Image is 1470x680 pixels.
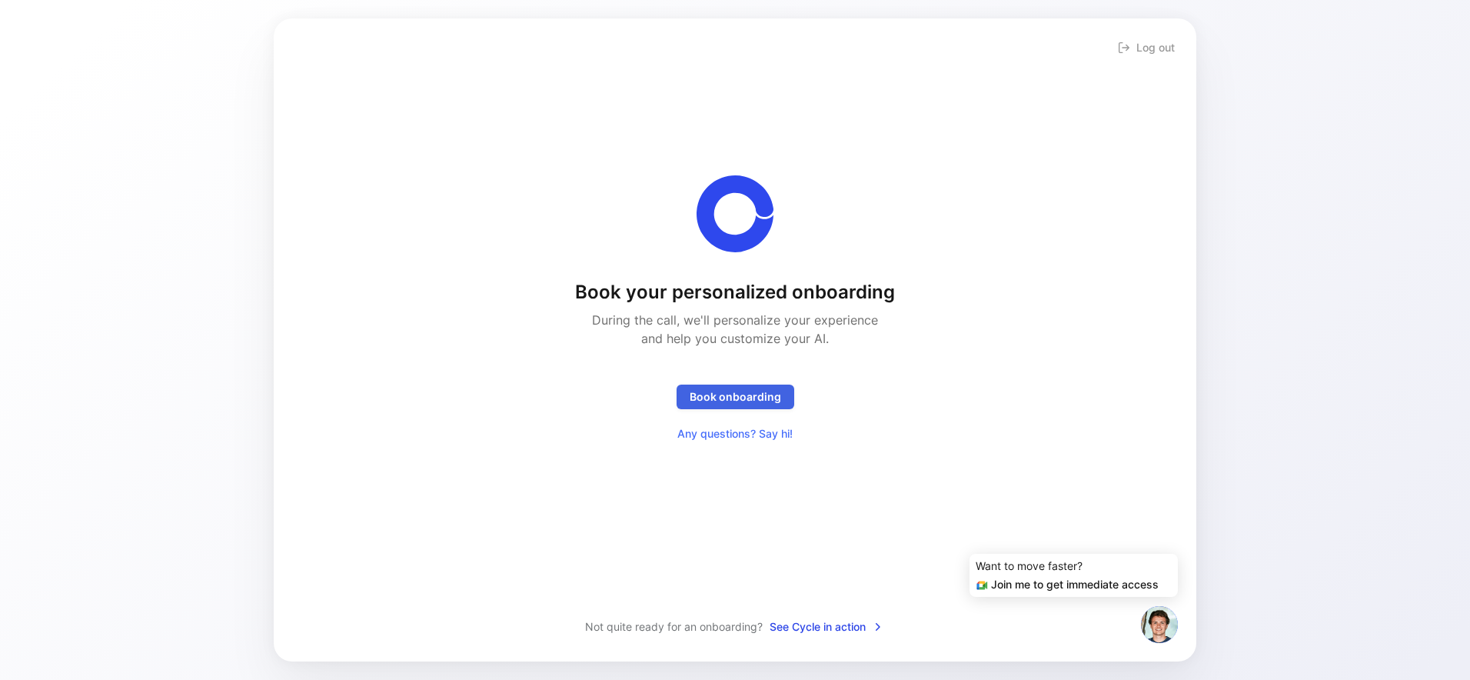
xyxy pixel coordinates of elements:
[584,311,886,348] h2: During the call, we'll personalize your experience and help you customize your AI.
[769,617,885,637] button: See Cycle in action
[575,280,895,305] h1: Book your personalized onboarding
[585,618,763,636] span: Not quite ready for an onboarding?
[1115,37,1178,58] button: Log out
[770,618,884,636] span: See Cycle in action
[664,422,806,446] button: Any questions? Say hi!
[677,385,794,409] button: Book onboarding
[677,425,793,443] span: Any questions? Say hi!
[976,557,1172,575] div: Want to move faster?
[976,575,1172,594] div: Join me to get immediate access
[690,388,781,406] span: Book onboarding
